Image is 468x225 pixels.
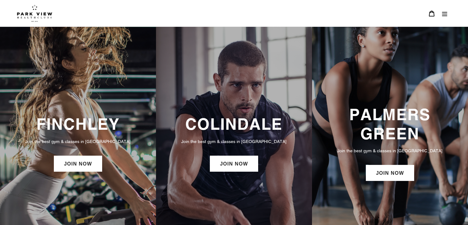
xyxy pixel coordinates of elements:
[438,7,451,20] button: Menu
[366,165,414,181] a: JOIN NOW: Palmers Green Membership
[210,156,258,172] a: JOIN NOW: Colindale Membership
[318,105,462,143] h3: PALMERS GREEN
[17,5,52,22] img: Park view health clubs is a gym near you.
[318,147,462,154] p: Join the best gym & classes in [GEOGRAPHIC_DATA]
[162,138,306,145] p: Join the best gym & classes in [GEOGRAPHIC_DATA]
[6,138,150,145] p: Join the best gym & classes in [GEOGRAPHIC_DATA]
[6,115,150,133] h3: FINCHLEY
[54,156,102,172] a: JOIN NOW: Finchley Membership
[162,115,306,133] h3: COLINDALE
